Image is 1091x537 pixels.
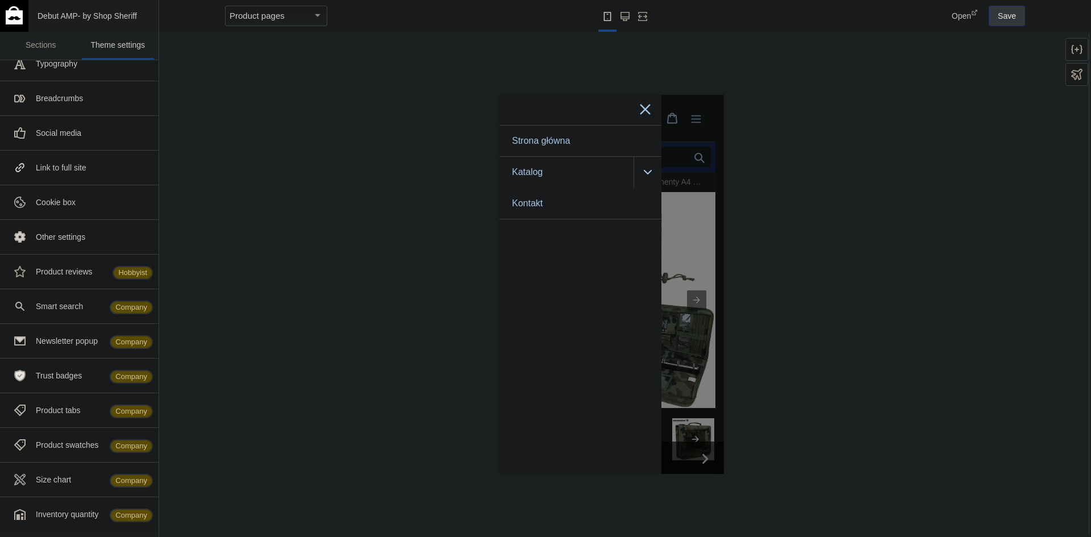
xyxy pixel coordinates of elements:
[36,474,150,485] div: Size chart
[78,11,137,20] span: - by Shop Sheriff
[110,474,153,488] span: Company
[36,162,150,173] div: Link to full site
[36,127,150,139] div: Social media
[36,439,150,451] div: Product swatches
[36,58,150,69] div: Typography
[110,439,153,453] span: Company
[6,6,23,24] img: main-logo_60x60_white.png
[38,11,78,20] span: Debut AMP
[82,32,155,60] a: Theme settings
[36,405,150,416] div: Product tabs
[36,509,150,520] div: Inventory quantity
[36,266,150,277] div: Product reviews
[110,509,153,522] span: Company
[110,335,153,349] span: Company
[110,370,153,384] span: Company
[110,301,153,314] span: Company
[36,197,150,208] div: Cookie box
[36,370,150,381] div: Trust badges
[952,11,971,20] span: Open
[36,231,150,243] div: Other settings
[36,93,150,104] div: Breadcrumbs
[230,11,285,20] mat-select-trigger: Product pages
[36,335,150,347] div: Newsletter popup
[113,266,153,280] span: Hobbyist
[110,405,153,418] span: Company
[5,32,77,60] a: Sections
[13,103,43,114] span: Kontakt
[13,41,70,51] span: Strona główna
[36,301,150,312] div: Smart search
